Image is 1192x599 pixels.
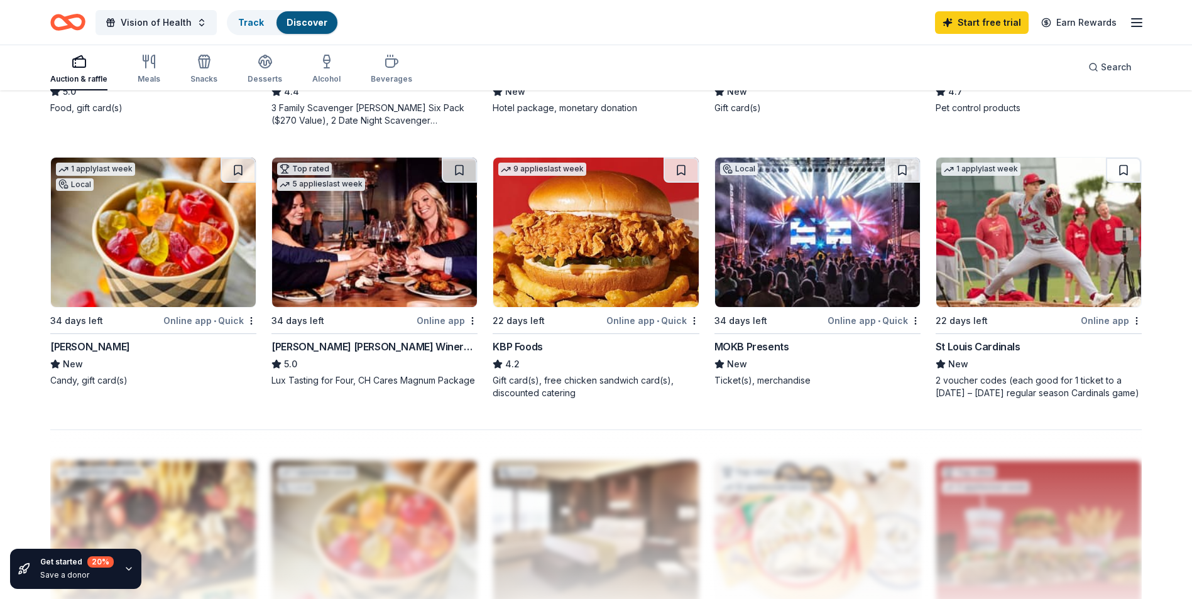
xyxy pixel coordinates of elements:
[493,158,698,307] img: Image for KBP Foods
[935,11,1029,34] a: Start free trial
[727,84,747,99] span: New
[371,49,412,90] button: Beverages
[40,556,114,568] div: Get started
[715,158,920,307] img: Image for MOKB Presents
[493,313,545,328] div: 22 days left
[493,374,699,399] div: Gift card(s), free chicken sandwich card(s), discounted catering
[936,313,988,328] div: 22 days left
[271,374,478,387] div: Lux Tasting for Four, CH Cares Magnum Package
[50,74,107,84] div: Auction & raffle
[271,157,478,387] a: Image for Cooper's Hawk Winery and RestaurantsTop rated5 applieslast week34 days leftOnline app[P...
[1081,313,1142,328] div: Online app
[50,339,130,354] div: [PERSON_NAME]
[163,313,256,328] div: Online app Quick
[493,339,542,354] div: KBP Foods
[1078,55,1142,80] button: Search
[936,374,1142,399] div: 2 voucher codes (each good for 1 ticket to a [DATE] – [DATE] regular season Cardinals game)
[1101,60,1132,75] span: Search
[828,313,921,328] div: Online app Quick
[498,163,586,176] div: 9 applies last week
[272,158,477,307] img: Image for Cooper's Hawk Winery and Restaurants
[214,316,216,326] span: •
[287,17,327,28] a: Discover
[936,102,1142,114] div: Pet control products
[657,316,659,326] span: •
[936,158,1141,307] img: Image for St Louis Cardinals
[50,157,256,387] a: Image for Albanese1 applylast weekLocal34 days leftOnline app•Quick[PERSON_NAME]NewCandy, gift ca...
[50,374,256,387] div: Candy, gift card(s)
[312,49,341,90] button: Alcohol
[714,339,789,354] div: MOKB Presents
[941,163,1020,176] div: 1 apply last week
[56,178,94,191] div: Local
[714,157,921,387] a: Image for MOKB PresentsLocal34 days leftOnline app•QuickMOKB PresentsNewTicket(s), merchandise
[493,157,699,399] a: Image for KBP Foods9 applieslast week22 days leftOnline app•QuickKBP Foods4.2Gift card(s), free c...
[714,102,921,114] div: Gift card(s)
[936,157,1142,399] a: Image for St Louis Cardinals1 applylast week22 days leftOnline appSt Louis CardinalsNew2 voucher ...
[227,10,339,35] button: TrackDiscover
[948,84,963,99] span: 4.7
[371,74,412,84] div: Beverages
[714,313,767,328] div: 34 days left
[271,313,324,328] div: 34 days left
[121,15,192,30] span: Vision of Health
[948,357,968,372] span: New
[277,178,365,191] div: 5 applies last week
[248,74,282,84] div: Desserts
[284,357,297,372] span: 5.0
[56,163,135,176] div: 1 apply last week
[51,158,256,307] img: Image for Albanese
[936,339,1020,354] div: St Louis Cardinals
[138,49,160,90] button: Meals
[190,49,217,90] button: Snacks
[720,163,758,175] div: Local
[40,570,114,580] div: Save a donor
[138,74,160,84] div: Meals
[248,49,282,90] button: Desserts
[284,84,299,99] span: 4.4
[1034,11,1124,34] a: Earn Rewards
[271,339,478,354] div: [PERSON_NAME] [PERSON_NAME] Winery and Restaurants
[50,8,85,37] a: Home
[606,313,699,328] div: Online app Quick
[312,74,341,84] div: Alcohol
[50,49,107,90] button: Auction & raffle
[238,17,264,28] a: Track
[714,374,921,387] div: Ticket(s), merchandise
[63,84,76,99] span: 5.0
[417,313,478,328] div: Online app
[271,102,478,127] div: 3 Family Scavenger [PERSON_NAME] Six Pack ($270 Value), 2 Date Night Scavenger [PERSON_NAME] Two ...
[50,313,103,328] div: 34 days left
[96,10,217,35] button: Vision of Health
[63,357,83,372] span: New
[727,357,747,372] span: New
[878,316,880,326] span: •
[87,556,114,568] div: 20 %
[505,357,520,372] span: 4.2
[493,102,699,114] div: Hotel package, monetary donation
[50,102,256,114] div: Food, gift card(s)
[277,163,332,175] div: Top rated
[505,84,525,99] span: New
[190,74,217,84] div: Snacks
